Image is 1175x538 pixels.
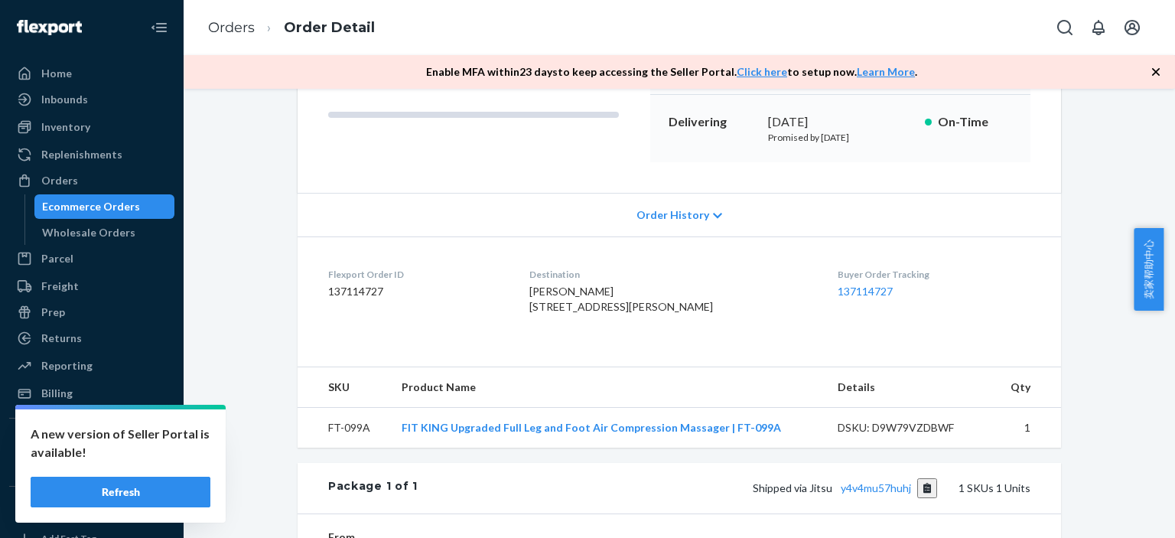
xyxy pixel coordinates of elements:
ol: breadcrumbs [196,5,387,51]
div: 1 SKUs 1 Units [418,478,1030,498]
div: Orders [41,173,78,188]
a: Ecommerce Orders [34,194,175,219]
a: Inventory [9,115,174,139]
a: Billing [9,381,174,406]
th: Product Name [389,367,825,408]
button: Copy tracking number [917,478,938,498]
div: DSKU: D9W79VZDBWF [838,420,981,435]
div: Freight [41,279,79,294]
div: Prep [41,305,65,320]
button: Integrations [9,431,174,455]
a: Click here [737,65,787,78]
span: Shipped via Jitsu [753,481,938,494]
button: Close Navigation [144,12,174,43]
img: Flexport logo [17,20,82,35]
a: Wholesale Orders [34,220,175,245]
a: Orders [208,19,255,36]
div: Returns [41,331,82,346]
button: Open notifications [1083,12,1114,43]
dt: Destination [529,268,814,281]
a: Freight [9,274,174,298]
div: Inventory [41,119,90,135]
div: [DATE] [768,113,913,131]
a: Replenishments [9,142,174,167]
button: Open Search Box [1050,12,1080,43]
span: Order History [636,207,709,223]
a: Order Detail [284,19,375,36]
a: Home [9,61,174,86]
th: SKU [298,367,389,408]
div: Parcel [41,251,73,266]
p: On-Time [938,113,1012,131]
div: Reporting [41,358,93,373]
p: A new version of Seller Portal is available! [31,425,210,461]
a: Prep [9,300,174,324]
p: Promised by [DATE] [768,131,913,144]
dt: Flexport Order ID [328,268,505,281]
button: 卖家帮助中心 [1134,228,1164,311]
a: Orders [9,168,174,193]
p: Delivering [669,113,756,131]
button: Open account menu [1117,12,1147,43]
div: Billing [41,386,73,401]
a: Reporting [9,354,174,378]
a: y4v4mu57huhj [841,481,911,494]
a: Learn More [857,65,915,78]
div: Package 1 of 1 [328,478,418,498]
a: Add Integration [9,461,174,480]
div: Inbounds [41,92,88,107]
div: Ecommerce Orders [42,199,140,214]
th: Qty [993,367,1061,408]
a: Parcel [9,246,174,271]
div: Home [41,66,72,81]
span: [PERSON_NAME] [STREET_ADDRESS][PERSON_NAME] [529,285,713,313]
td: 1 [993,408,1061,448]
p: Enable MFA within 23 days to keep accessing the Seller Portal. to setup now. . [426,64,917,80]
dd: 137114727 [328,284,505,299]
th: Details [825,367,994,408]
a: Inbounds [9,87,174,112]
dt: Buyer Order Tracking [838,268,1030,281]
a: FIT KING Upgraded Full Leg and Foot Air Compression Massager | FT-099A [402,421,781,434]
button: Fast Tags [9,499,174,523]
div: Wholesale Orders [42,225,135,240]
a: Returns [9,326,174,351]
td: FT-099A [298,408,389,448]
div: Replenishments [41,147,122,162]
button: Refresh [31,477,210,507]
a: 137114727 [838,285,893,298]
